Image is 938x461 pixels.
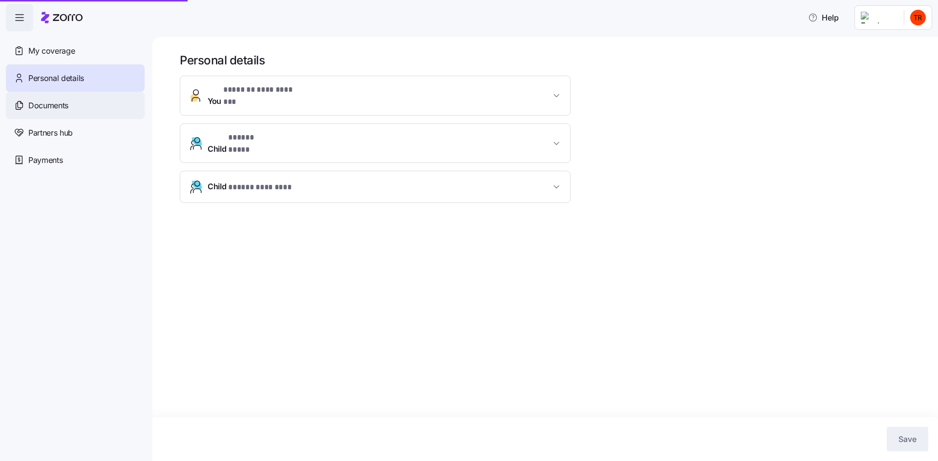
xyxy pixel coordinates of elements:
h1: Personal details [180,53,924,68]
img: Employer logo [861,12,896,23]
a: Partners hub [6,119,145,146]
a: My coverage [6,37,145,64]
span: Save [898,433,917,445]
span: Child [208,180,298,194]
span: Payments [28,154,63,166]
a: Documents [6,92,145,119]
img: 7462b67ae235653f4c2154364cecd015 [910,10,926,25]
span: Personal details [28,72,84,84]
a: Payments [6,146,145,174]
span: Child [208,132,276,155]
span: Help [808,12,839,23]
button: Help [800,8,847,27]
a: Personal details [6,64,145,92]
button: Save [887,427,928,451]
span: Partners hub [28,127,73,139]
span: My coverage [28,45,75,57]
span: Documents [28,100,68,112]
span: You [208,84,305,107]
